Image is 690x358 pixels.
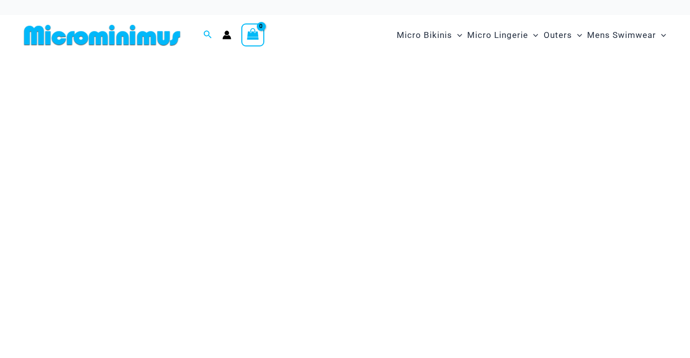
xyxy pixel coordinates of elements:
[572,22,582,48] span: Menu Toggle
[541,20,585,50] a: OutersMenu ToggleMenu Toggle
[544,22,572,48] span: Outers
[222,30,231,39] a: Account icon link
[20,24,184,46] img: MM SHOP LOGO FLAT
[393,18,670,52] nav: Site Navigation
[528,22,538,48] span: Menu Toggle
[241,23,264,46] a: View Shopping Cart, empty
[587,22,656,48] span: Mens Swimwear
[452,22,462,48] span: Menu Toggle
[397,22,452,48] span: Micro Bikinis
[656,22,666,48] span: Menu Toggle
[467,22,528,48] span: Micro Lingerie
[203,29,212,41] a: Search icon link
[394,20,465,50] a: Micro BikinisMenu ToggleMenu Toggle
[465,20,541,50] a: Micro LingerieMenu ToggleMenu Toggle
[585,20,669,50] a: Mens SwimwearMenu ToggleMenu Toggle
